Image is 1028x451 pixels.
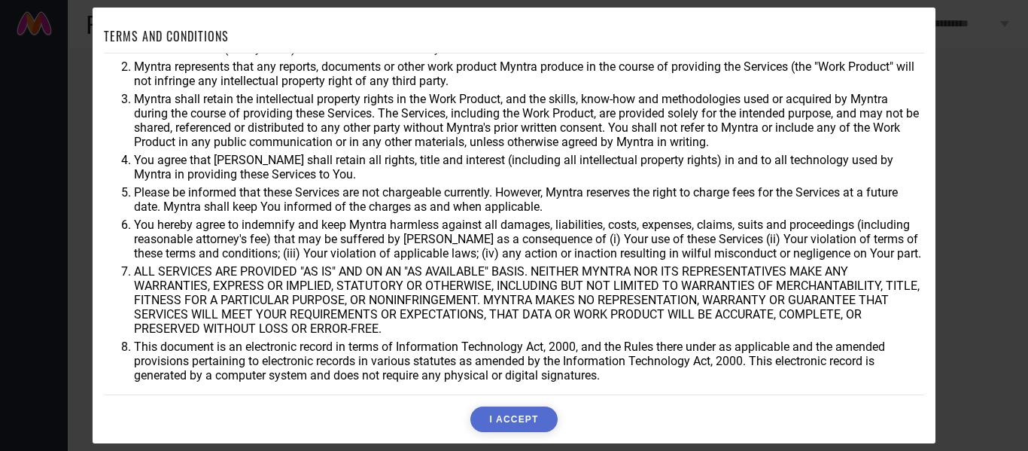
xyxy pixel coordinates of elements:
[134,185,924,214] li: Please be informed that these Services are not chargeable currently. However, Myntra reserves the...
[134,92,924,149] li: Myntra shall retain the intellectual property rights in the Work Product, and the skills, know-ho...
[134,59,924,88] li: Myntra represents that any reports, documents or other work product Myntra produce in the course ...
[134,218,924,261] li: You hereby agree to indemnify and keep Myntra harmless against all damages, liabilities, costs, e...
[470,407,557,432] button: I ACCEPT
[134,153,924,181] li: You agree that [PERSON_NAME] shall retain all rights, title and interest (including all intellect...
[134,264,924,336] li: ALL SERVICES ARE PROVIDED "AS IS" AND ON AN "AS AVAILABLE" BASIS. NEITHER MYNTRA NOR ITS REPRESEN...
[134,340,924,382] li: This document is an electronic record in terms of Information Technology Act, 2000, and the Rules...
[104,27,229,45] h1: TERMS AND CONDITIONS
